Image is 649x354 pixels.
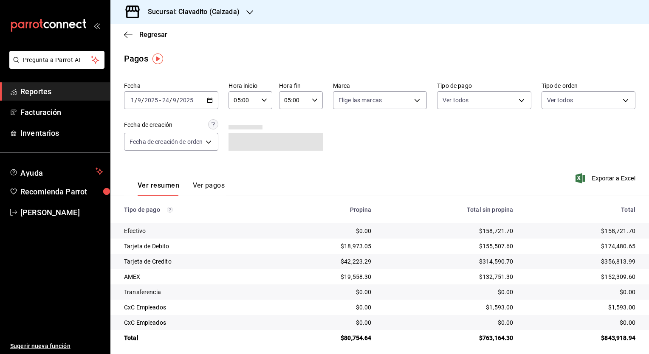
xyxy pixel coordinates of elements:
div: Efectivo [124,227,267,235]
div: Tarjeta de Credito [124,257,267,266]
span: Sugerir nueva función [10,342,103,351]
div: $0.00 [385,318,514,327]
label: Tipo de pago [437,83,531,89]
label: Tipo de orden [542,83,635,89]
label: Hora inicio [229,83,272,89]
div: Propina [280,206,372,213]
div: CxC Empleados [124,318,267,327]
svg: Los pagos realizados con Pay y otras terminales son montos brutos. [167,207,173,213]
input: ---- [179,97,194,104]
div: CxC Empleados [124,303,267,312]
div: $0.00 [280,318,372,327]
span: Pregunta a Parrot AI [23,56,91,65]
span: Facturación [20,107,103,118]
div: $158,721.70 [527,227,635,235]
span: - [159,97,161,104]
input: -- [137,97,141,104]
div: navigation tabs [138,181,225,196]
label: Hora fin [279,83,323,89]
div: Pagos [124,52,148,65]
input: -- [162,97,169,104]
button: Exportar a Excel [577,173,635,183]
div: $155,507.60 [385,242,514,250]
span: Ver todos [443,96,468,104]
span: Regresar [139,31,167,39]
span: Recomienda Parrot [20,186,103,197]
div: $158,721.70 [385,227,514,235]
div: Total sin propina [385,206,514,213]
div: $843,918.94 [527,334,635,342]
div: $19,558.30 [280,273,372,281]
span: Fecha de creación de orden [130,138,203,146]
button: Ver pagos [193,181,225,196]
div: $80,754.64 [280,334,372,342]
div: Tipo de pago [124,206,267,213]
span: [PERSON_NAME] [20,207,103,218]
div: Tarjeta de Debito [124,242,267,250]
div: Total [527,206,635,213]
div: $0.00 [385,288,514,296]
div: $42,223.29 [280,257,372,266]
span: Elige las marcas [339,96,382,104]
div: $1,593.00 [527,303,635,312]
div: $152,309.60 [527,273,635,281]
a: Pregunta a Parrot AI [6,62,104,70]
label: Fecha [124,83,218,89]
span: Ayuda [20,166,92,177]
div: $314,590.70 [385,257,514,266]
div: $0.00 [280,303,372,312]
h3: Sucursal: Clavadito (Calzada) [141,7,240,17]
button: open_drawer_menu [93,22,100,29]
input: -- [130,97,135,104]
img: Tooltip marker [152,53,163,64]
button: Regresar [124,31,167,39]
div: $1,593.00 [385,303,514,312]
div: $132,751.30 [385,273,514,281]
input: -- [172,97,177,104]
span: / [135,97,137,104]
span: / [169,97,172,104]
div: $0.00 [280,227,372,235]
span: Ver todos [547,96,573,104]
button: Pregunta a Parrot AI [9,51,104,69]
div: $0.00 [527,318,635,327]
span: / [177,97,179,104]
div: AMEX [124,273,267,281]
div: $0.00 [527,288,635,296]
div: $0.00 [280,288,372,296]
div: Total [124,334,267,342]
span: Reportes [20,86,103,97]
div: $18,973.05 [280,242,372,250]
span: / [141,97,144,104]
button: Ver resumen [138,181,179,196]
div: $174,480.65 [527,242,635,250]
span: Inventarios [20,127,103,139]
div: Fecha de creación [124,121,172,129]
input: ---- [144,97,158,104]
div: $763,164.30 [385,334,514,342]
label: Marca [333,83,427,89]
div: Transferencia [124,288,267,296]
div: $356,813.99 [527,257,635,266]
